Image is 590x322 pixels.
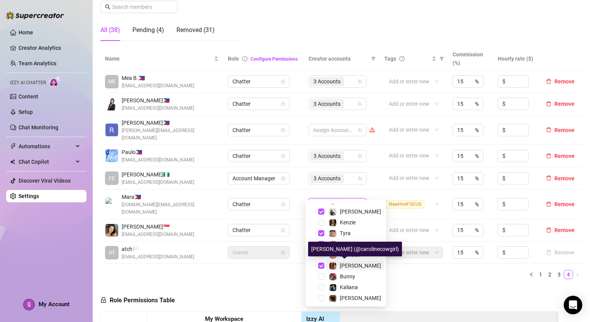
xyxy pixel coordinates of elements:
[19,193,39,199] a: Settings
[564,296,582,314] div: Open Intercom Messenger
[329,241,336,248] img: Natasha
[122,127,219,142] span: [PERSON_NAME][EMAIL_ADDRESS][DOMAIN_NAME]
[546,202,551,207] span: delete
[543,200,578,209] button: Remove
[554,101,575,107] span: Remove
[329,263,336,269] img: Caroline
[251,56,298,62] a: Configure Permissions
[19,42,80,54] a: Creator Analytics
[122,156,194,164] span: [EMAIL_ADDRESS][DOMAIN_NAME]
[232,198,285,210] span: Chatter
[310,174,344,183] span: 3 Accounts
[105,4,110,10] span: search
[105,124,118,136] img: Brian Cruzgarcia
[543,99,578,108] button: Remove
[10,159,15,164] img: Chat Copilot
[536,270,545,279] a: 1
[573,270,582,279] button: right
[122,179,194,186] span: [EMAIL_ADDRESS][DOMAIN_NAME]
[329,284,336,291] img: Kaliana
[122,222,194,231] span: [PERSON_NAME] 🇸🇬
[122,245,194,253] span: atch 🏳️
[105,98,118,110] img: Jessa Cadiogan
[371,56,376,61] span: filter
[493,47,538,71] th: Hourly rate ($)
[546,270,554,279] a: 2
[318,208,324,215] span: Select tree node
[438,53,446,64] span: filter
[340,295,381,301] span: [PERSON_NAME]
[340,230,351,236] span: Tyra
[122,96,194,105] span: [PERSON_NAME] 🇵🇭
[554,227,575,233] span: Remove
[564,270,573,279] li: 4
[310,99,344,108] span: 3 Accounts
[318,273,324,280] span: Select tree node
[314,152,341,160] span: 3 Accounts
[358,79,362,84] span: team
[10,143,16,149] span: thunderbolt
[329,208,336,215] img: Grace Hunt
[318,241,324,247] span: Select tree node
[543,174,578,183] button: Remove
[546,227,551,233] span: delete
[19,29,33,36] a: Home
[370,53,377,64] span: filter
[370,127,375,132] span: warning
[176,25,215,35] div: Removed (31)
[105,224,118,237] img: Jade Marcelo
[6,12,64,19] img: logo-BBDzfeDw.svg
[314,100,341,108] span: 3 Accounts
[281,228,285,232] span: lock
[358,176,362,181] span: team
[318,284,324,290] span: Select tree node
[310,77,344,86] span: 3 Accounts
[19,60,56,66] a: Team Analytics
[228,56,239,62] span: Role
[340,208,381,215] span: [PERSON_NAME]
[358,102,362,106] span: team
[122,82,194,90] span: [EMAIL_ADDRESS][DOMAIN_NAME]
[546,127,551,132] span: delete
[100,25,120,35] div: All (38)
[105,149,118,162] img: Paulo
[122,148,194,156] span: Paulo 🇵🇭
[122,105,194,112] span: [EMAIL_ADDRESS][DOMAIN_NAME]
[100,296,175,305] h5: Role Permissions Table
[122,253,194,261] span: [EMAIL_ADDRESS][DOMAIN_NAME]
[39,301,70,308] span: My Account
[132,25,164,35] div: Pending (4)
[310,200,344,209] span: 4 Accounts
[358,128,362,132] span: team
[19,140,73,153] span: Automations
[543,225,578,235] button: Remove
[340,219,356,225] span: Kenzie
[340,241,381,247] span: [PERSON_NAME]
[100,297,107,303] span: lock
[386,200,424,208] span: NewHireFOCUS
[109,174,115,183] span: FE
[122,119,219,127] span: [PERSON_NAME] 🇵🇭
[122,231,194,238] span: [EMAIL_ADDRESS][DOMAIN_NAME]
[309,54,368,63] span: Creator accounts
[399,56,405,61] span: question-circle
[232,124,285,136] span: Chatter
[19,93,38,100] a: Content
[232,224,285,236] span: Chatter
[329,219,336,226] img: Kenzie
[546,101,551,107] span: delete
[314,174,341,183] span: 3 Accounts
[122,74,194,82] span: Mea B. 🇵🇭
[554,201,575,207] span: Remove
[554,153,575,159] span: Remove
[340,284,358,290] span: Kaliana
[329,295,336,302] img: Lily Rhyia
[281,128,285,132] span: lock
[19,109,33,115] a: Setup
[340,273,355,280] span: Bunny
[281,176,285,181] span: lock
[554,78,575,85] span: Remove
[105,54,212,63] span: Name
[527,270,536,279] li: Previous Page
[527,270,536,279] button: left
